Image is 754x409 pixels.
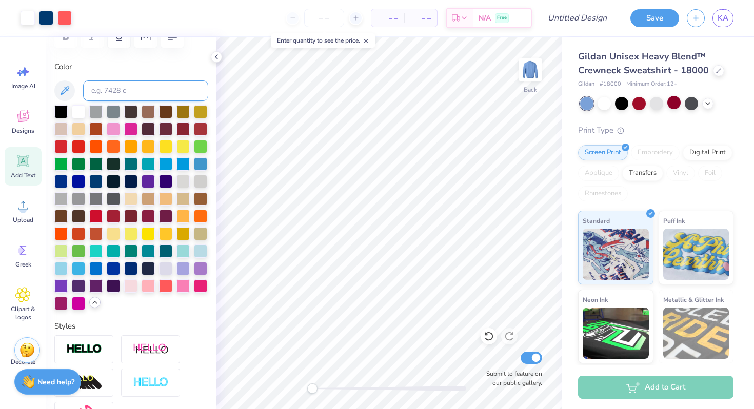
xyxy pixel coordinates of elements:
[15,260,31,269] span: Greek
[626,80,678,89] span: Minimum Order: 12 +
[578,80,594,89] span: Gildan
[663,229,729,280] img: Puff Ink
[583,215,610,226] span: Standard
[578,145,628,160] div: Screen Print
[520,59,541,80] img: Back
[630,9,679,27] button: Save
[578,186,628,201] div: Rhinestones
[663,215,685,226] span: Puff Ink
[578,50,709,76] span: Gildan Unisex Heavy Blend™ Crewneck Sweatshirt - 18000
[479,13,491,24] span: N/A
[631,145,680,160] div: Embroidery
[83,80,208,101] input: e.g. 7428 c
[622,166,663,181] div: Transfers
[133,377,169,388] img: Negative Space
[663,294,724,305] span: Metallic & Glitter Ink
[133,343,169,356] img: Shadow
[583,308,649,359] img: Neon Ink
[54,61,208,73] label: Color
[12,127,34,135] span: Designs
[666,166,695,181] div: Vinyl
[578,125,733,136] div: Print Type
[13,216,33,224] span: Upload
[307,383,318,394] div: Accessibility label
[712,9,733,27] a: KA
[6,305,40,321] span: Clipart & logos
[11,171,35,179] span: Add Text
[271,33,375,48] div: Enter quantity to see the price.
[540,8,615,28] input: Untitled Design
[524,85,537,94] div: Back
[600,80,621,89] span: # 18000
[663,308,729,359] img: Metallic & Glitter Ink
[683,145,732,160] div: Digital Print
[583,229,649,280] img: Standard
[583,294,608,305] span: Neon Ink
[37,377,74,387] strong: Need help?
[378,13,398,24] span: – –
[481,369,542,387] label: Submit to feature on our public gallery.
[304,9,344,27] input: – –
[698,166,722,181] div: Foil
[410,13,431,24] span: – –
[11,358,35,366] span: Decorate
[66,343,102,355] img: Stroke
[11,82,35,90] span: Image AI
[718,12,728,24] span: KA
[66,375,102,391] img: 3D Illusion
[578,166,619,181] div: Applique
[54,320,75,332] label: Styles
[497,14,507,22] span: Free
